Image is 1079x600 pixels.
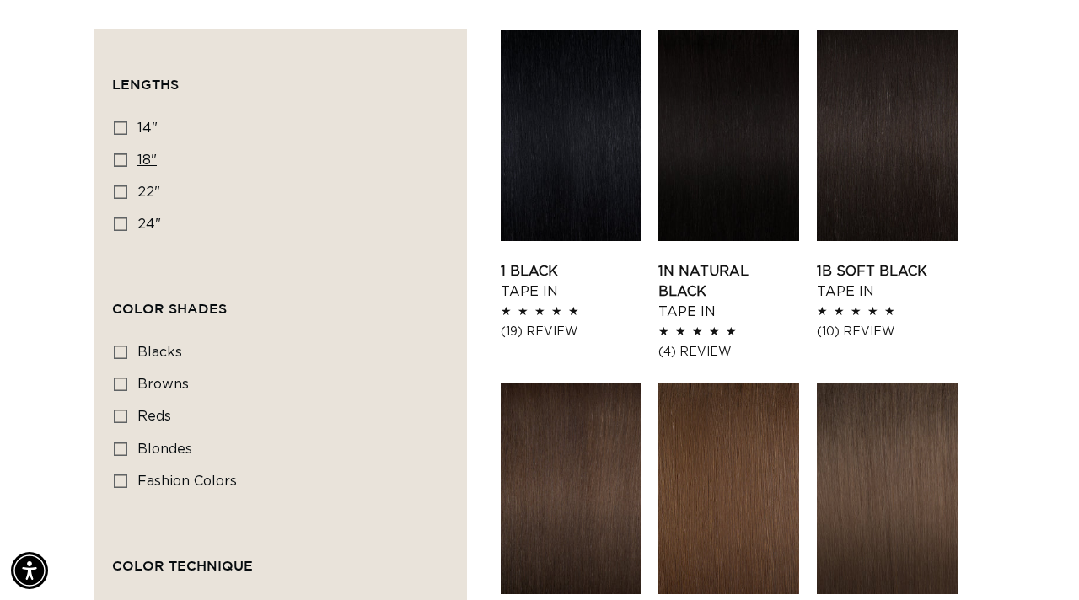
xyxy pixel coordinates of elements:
summary: Lengths (0 selected) [112,47,449,108]
div: Accessibility Menu [11,552,48,589]
span: browns [137,378,189,391]
span: blondes [137,442,192,456]
span: fashion colors [137,474,237,488]
span: 18" [137,153,157,167]
span: 14" [137,121,158,135]
span: reds [137,410,171,423]
a: 1N Natural Black Tape In [658,261,799,322]
summary: Color Technique (0 selected) [112,528,449,589]
a: 1 Black Tape In [501,261,641,302]
span: 24" [137,217,161,231]
span: 22" [137,185,160,199]
a: 1B Soft Black Tape In [817,261,958,302]
summary: Color Shades (0 selected) [112,271,449,332]
span: Color Technique [112,558,253,573]
span: Lengths [112,77,179,92]
span: Color Shades [112,301,227,316]
span: blacks [137,346,182,359]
